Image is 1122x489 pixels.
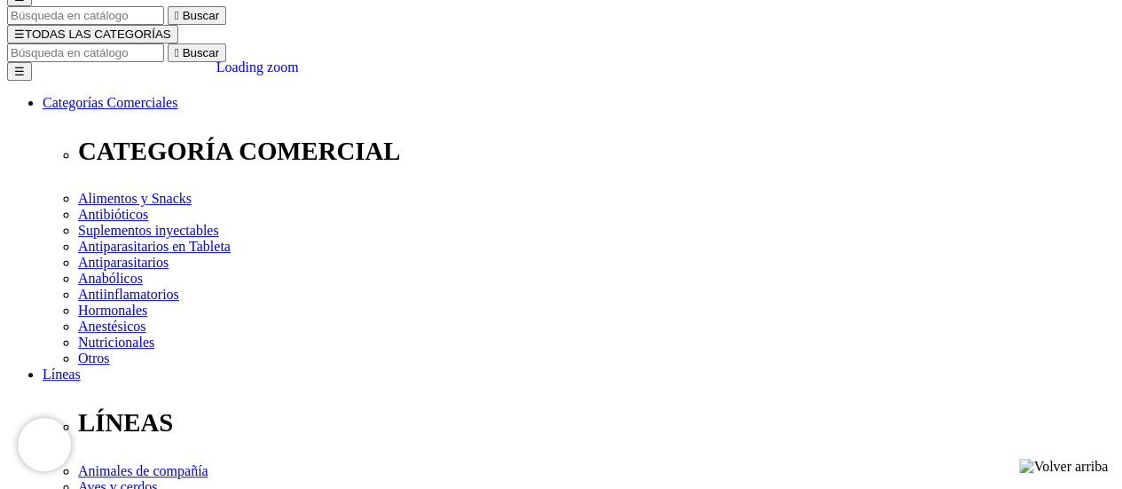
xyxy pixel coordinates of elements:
a: Antiinflamatorios [78,287,179,302]
iframe: Brevo live chat [18,418,71,471]
a: Hormonales [78,303,147,318]
a: Suplementos inyectables [78,223,219,238]
i:  [175,9,179,22]
button: ☰TODAS LAS CATEGORÍAS [7,25,178,43]
a: Antiparasitarios en Tableta [78,239,231,254]
input: Buscar [7,6,164,25]
a: Alimentos y Snacks [78,191,192,206]
a: Antiparasitarios [78,255,169,270]
p: CATEGORÍA COMERCIAL [78,137,1115,166]
a: Nutricionales [78,335,154,350]
a: Anestésicos [78,319,145,334]
div: Loading zoom [216,59,299,75]
span: Buscar [183,46,219,59]
a: Anabólicos [78,271,143,286]
a: Otros [78,351,110,366]
button:  Buscar [168,43,226,62]
button: ☰ [7,62,32,81]
span: Buscar [183,9,219,22]
i:  [175,46,179,59]
a: Antibióticos [78,207,148,222]
a: Líneas [43,367,81,382]
span: ☰ [14,28,25,41]
button:  Buscar [168,6,226,25]
img: Volver arriba [1019,459,1108,475]
a: Animales de compañía [78,463,208,478]
input: Buscar [7,43,164,62]
p: LÍNEAS [78,408,1115,438]
a: Categorías Comerciales [43,95,177,110]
